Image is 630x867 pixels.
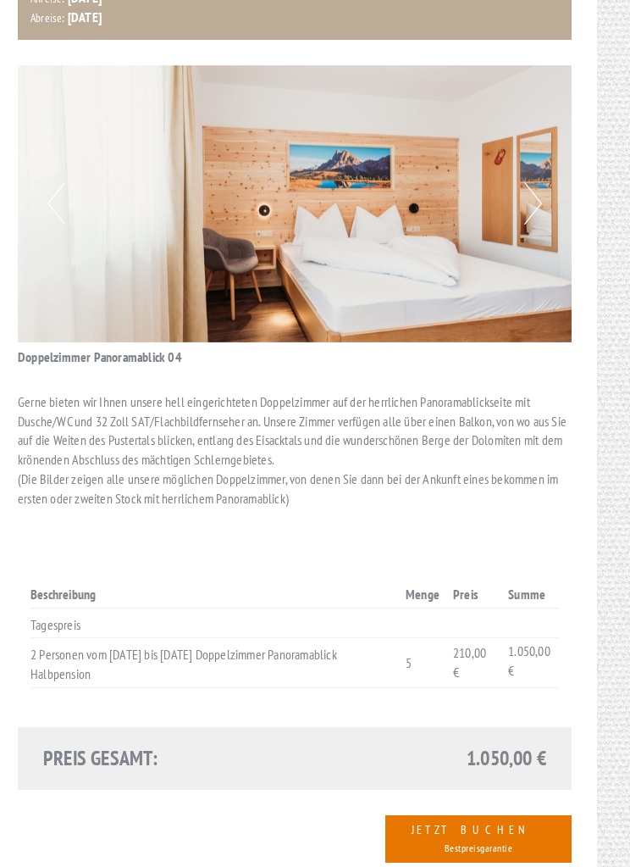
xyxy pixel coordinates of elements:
th: Summe [501,581,559,608]
span: Bestpreisgarantie [445,842,513,854]
th: Menge [399,581,446,608]
button: Next [524,182,542,225]
small: Abreise: [30,10,65,25]
div: Preis gesamt: [30,744,295,773]
span: 1.050,00 € [467,744,546,773]
th: Preis [446,581,501,608]
td: 5 [399,638,446,688]
td: Tagespreis [30,608,399,638]
button: Previous [47,182,65,225]
th: Beschreibung [30,581,399,608]
td: 2 Personen vom [DATE] bis [DATE] Doppelzimmer Panoramablick Halbpension [30,638,399,688]
td: 1.050,00 € [501,638,559,688]
p: Gerne bieten wir Ihnen unsere hell eingerichteten Doppelzimmer auf der herrlichen Panoramablickse... [18,392,572,509]
div: Doppelzimmer Panoramablick 04 [18,342,572,367]
img: image [18,65,572,342]
b: [DATE] [68,8,102,25]
span: 210,00 € [453,644,486,681]
a: Jetzt BuchenBestpreisgarantie [385,815,572,863]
